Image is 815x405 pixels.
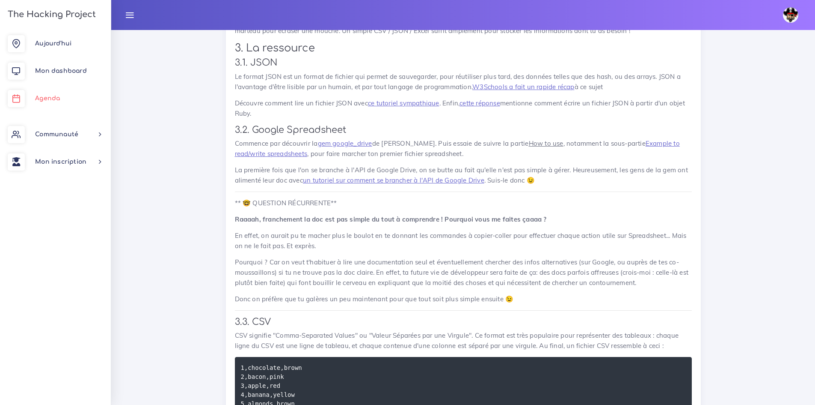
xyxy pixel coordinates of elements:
[235,215,547,223] strong: Raaaah, franchement la doc est pas simple du tout à comprendre ! Pourquoi vous me faites çaaaa ?
[303,176,484,184] a: un tutoriel sur comment se brancher à l'API de Google Drive
[235,98,692,119] p: Découvre comment lire un fichier JSON avec . Enfin, mentionne comment écrire un fichier JSON à pa...
[235,125,692,135] h3: 3.2. Google Spreadsheet
[529,139,563,147] u: How to use
[235,138,692,159] p: Commence par découvrir la de [PERSON_NAME]. Puis essaie de suivre la partie , notamment la sous-p...
[35,159,86,165] span: Mon inscription
[235,72,692,92] p: Le format JSON est un format de fichier qui permet de sauvegarder, pour réutiliser plus tard, des...
[35,131,78,138] span: Communauté
[235,317,692,327] h3: 3.3. CSV
[235,57,692,68] h3: 3.1. JSON
[5,10,96,19] h3: The Hacking Project
[235,198,692,208] p: ** 🤓 QUESTION RÉCURRENTE**
[235,257,692,288] p: Pourquoi ? Car on veut t'habituer à lire une documentation seul et éventuellement chercher des in...
[235,330,692,351] p: CSV signifie "Comma-Separated Values" ou "Valeur Séparées par une Virgule". Ce format est très po...
[459,99,500,107] a: cette réponse
[35,95,60,102] span: Agenda
[35,68,87,74] span: Mon dashboard
[235,42,692,54] h2: 3. La ressource
[783,7,798,23] img: avatar
[235,231,692,251] p: En effet, on aurait pu te macher plus le boulot en te donnant les commandes à copier-coller pour ...
[35,40,71,47] span: Aujourd'hui
[318,139,372,147] a: gem google_drive
[235,294,692,304] p: Donc on préfère que tu galères un peu maintenant pour que tout soit plus simple ensuite 😉
[235,165,692,186] p: La première fois que l'on se branche à l'API de Google Drive, on se butte au fait qu'elle n'est p...
[472,83,574,91] a: W3Schools a fait un rapide récap
[368,99,439,107] a: ce tutoriel sympathique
